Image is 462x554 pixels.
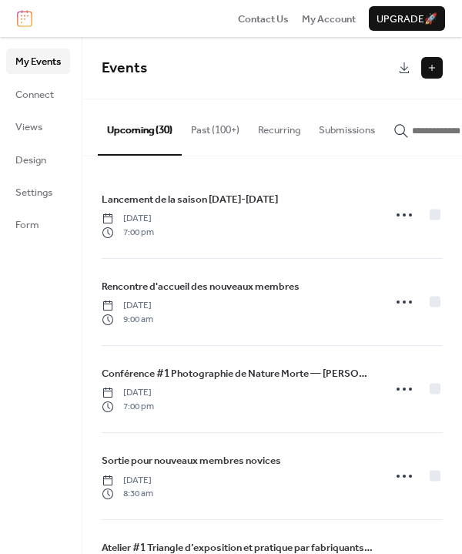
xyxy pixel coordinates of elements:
[102,226,154,240] span: 7:00 pm
[6,212,70,237] a: Form
[6,49,70,73] a: My Events
[102,453,281,468] span: Sortie pour nouveaux membres novices
[15,119,42,135] span: Views
[302,12,356,27] span: My Account
[15,87,54,102] span: Connect
[102,279,300,294] span: Rencontre d'accueil des nouveaux membres
[377,12,437,27] span: Upgrade 🚀
[102,487,153,501] span: 8:30 am
[102,313,153,327] span: 9:00 am
[102,400,154,414] span: 7:00 pm
[102,452,281,469] a: Sortie pour nouveaux membres novices
[102,54,147,82] span: Events
[98,99,182,155] button: Upcoming (30)
[369,6,445,31] button: Upgrade🚀
[182,99,249,153] button: Past (100+)
[102,278,300,295] a: Rencontre d'accueil des nouveaux membres
[238,12,289,27] span: Contact Us
[238,11,289,26] a: Contact Us
[15,153,46,168] span: Design
[102,365,373,382] a: Conférence #1 Photographie de Nature Morte — [PERSON_NAME]
[15,185,52,200] span: Settings
[249,99,310,153] button: Recurring
[6,180,70,204] a: Settings
[310,99,384,153] button: Submissions
[6,147,70,172] a: Design
[302,11,356,26] a: My Account
[6,82,70,106] a: Connect
[102,386,154,400] span: [DATE]
[102,192,278,207] span: Lancement de la saison [DATE]-[DATE]
[102,191,278,208] a: Lancement de la saison [DATE]-[DATE]
[6,114,70,139] a: Views
[102,366,373,381] span: Conférence #1 Photographie de Nature Morte — [PERSON_NAME]
[102,474,153,488] span: [DATE]
[102,212,154,226] span: [DATE]
[17,10,32,27] img: logo
[102,299,153,313] span: [DATE]
[15,54,61,69] span: My Events
[15,217,39,233] span: Form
